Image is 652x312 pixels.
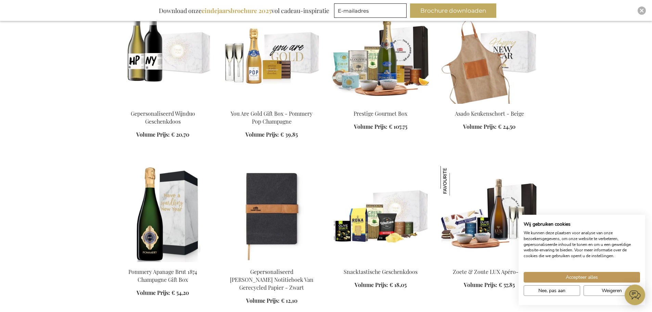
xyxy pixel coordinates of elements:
a: Pommery Apanage Brut 1874 Champagne Gift Box [114,259,212,266]
span: Weigeren [602,287,622,294]
p: We kunnen deze plaatsen voor analyse van onze bezoekersgegevens, om onze website te verbeteren, g... [524,230,640,259]
img: Personalised Bosler Recycled Paper Notebook - Black [223,166,321,262]
img: Sweet & Salty LUXury Apéro Set [440,166,538,262]
a: Snacktastic Gift Box [332,259,430,266]
a: Asado Keukenschort - Beige [455,110,524,117]
input: E-mailadres [334,3,407,18]
span: € 39,85 [280,131,298,138]
a: Asado Kitchen Apron - Beige [440,101,538,108]
img: Zoete & Zoute LUX Apéro-set [440,166,470,196]
img: Personalised Wine Duo Gift Box [114,8,212,104]
span: € 107,75 [389,123,407,130]
a: Volume Prijs: € 54,20 [137,289,189,297]
a: Volume Prijs: € 39,85 [245,131,298,139]
img: Pommery Apanage Brut 1874 Champagne Gift Box [114,166,212,262]
a: Volume Prijs: € 20,70 [136,131,189,139]
div: Download onze vol cadeau-inspiratie [156,3,332,18]
span: Volume Prijs: [137,289,170,296]
a: Zoete & Zoute LUX Apéro-set [453,268,526,275]
span: Volume Prijs: [246,297,280,304]
a: Gepersonaliseerd [PERSON_NAME] Notitieboek Van Gerecycled Papier - Zwart [230,268,314,291]
a: Sweet & Salty LUXury Apéro Set Zoete & Zoute LUX Apéro-set [440,259,538,266]
span: € 20,70 [171,131,189,138]
a: Pommery Apanage Brut 1874 Champagne Gift Box [128,268,197,283]
a: Volume Prijs: € 57,85 [464,281,515,289]
span: Volume Prijs: [463,123,497,130]
b: eindejaarsbrochure 2025 [202,7,271,15]
a: Personalised Bosler Recycled Paper Notebook - Black [223,259,321,266]
form: marketing offers and promotions [334,3,409,20]
span: € 57,85 [499,281,515,288]
button: Brochure downloaden [410,3,496,18]
span: Volume Prijs: [464,281,497,288]
a: Volume Prijs: € 24,50 [463,123,515,131]
img: Close [640,9,644,13]
span: Nee, pas aan [538,287,565,294]
a: Snacktastische Geschenkdoos [344,268,418,275]
img: You Are Gold Gift Box - Pommery Pop Champagne [223,8,321,104]
a: You Are Gold Gift Box - Pommery Pop Champagne [223,101,321,108]
span: € 18,05 [389,281,407,288]
iframe: belco-activator-frame [625,285,645,305]
a: Prestige Gourmet Box [332,101,430,108]
img: Asado Kitchen Apron - Beige [440,8,538,104]
div: Close [638,7,646,15]
a: Personalised Wine Duo Gift Box [114,101,212,108]
span: Accepteer alles [566,274,598,281]
span: Volume Prijs: [245,131,279,138]
a: Volume Prijs: € 12,10 [246,297,297,305]
button: Pas cookie voorkeuren aan [524,285,580,296]
button: Accepteer alle cookies [524,272,640,283]
a: Prestige Gourmet Box [354,110,407,117]
a: Volume Prijs: € 18,05 [355,281,407,289]
a: Gepersonaliseerd Wijnduo Geschenkdoos [131,110,195,125]
span: € 24,50 [498,123,515,130]
span: Volume Prijs: [136,131,170,138]
span: € 12,10 [281,297,297,304]
button: Alle cookies weigeren [584,285,640,296]
img: Prestige Gourmet Box [332,8,430,104]
img: Snacktastic Gift Box [332,166,430,262]
span: Volume Prijs: [355,281,388,288]
a: Volume Prijs: € 107,75 [354,123,407,131]
h2: Wij gebruiken cookies [524,221,640,227]
span: Volume Prijs: [354,123,387,130]
span: € 54,20 [171,289,189,296]
a: You Are Gold Gift Box - Pommery Pop Champagne [231,110,312,125]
